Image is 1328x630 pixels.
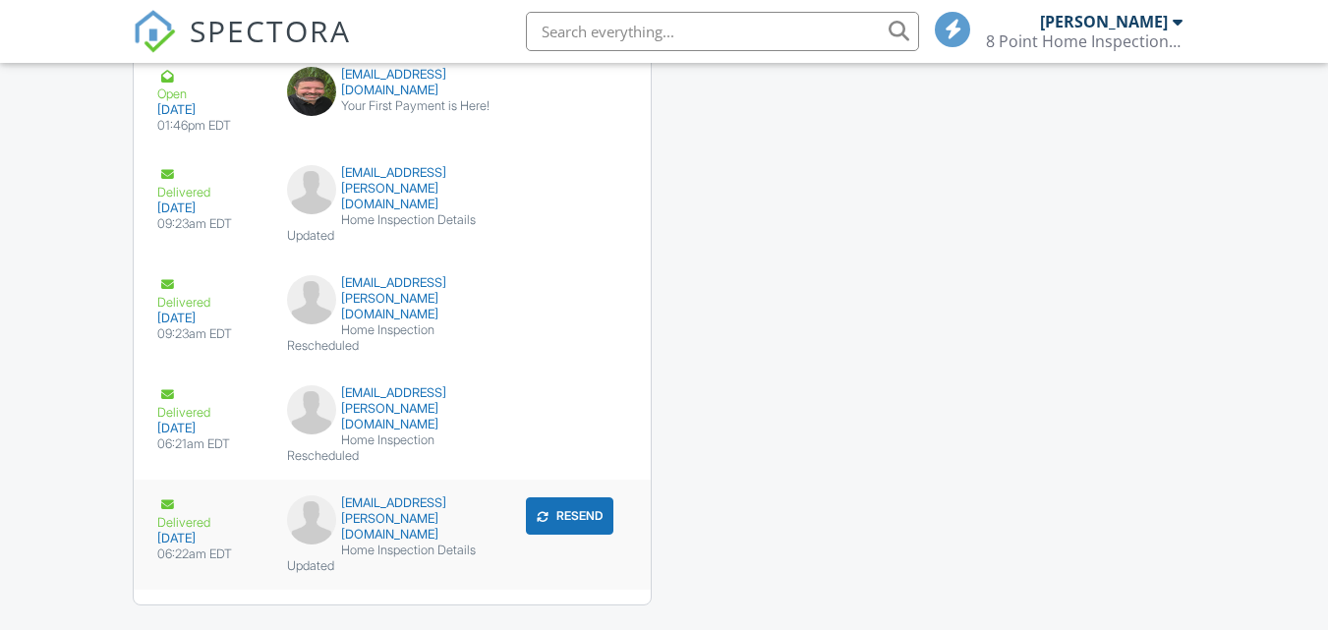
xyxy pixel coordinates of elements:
img: default-user-f0147aede5fd5fa78ca7ade42f37bd4542148d508eef1c3d3ea960f66861d68b.jpg [287,495,336,544]
div: Delivered [157,275,263,311]
img: default-user-f0147aede5fd5fa78ca7ade42f37bd4542148d508eef1c3d3ea960f66861d68b.jpg [287,165,336,214]
div: Delivered [157,385,263,421]
div: Home Inspection Rescheduled [287,322,498,354]
div: [PERSON_NAME] [1040,12,1168,31]
div: [EMAIL_ADDRESS][PERSON_NAME][DOMAIN_NAME] [287,165,498,212]
div: Delivered [157,165,263,200]
div: [EMAIL_ADDRESS][DOMAIN_NAME] [287,67,498,98]
div: 8 Point Home Inspections LLC [986,31,1183,51]
div: Delivered [157,495,263,531]
div: Home Inspection Details Updated [287,212,498,244]
div: [EMAIL_ADDRESS][PERSON_NAME][DOMAIN_NAME] [287,495,498,543]
div: [DATE] [157,421,263,436]
div: 09:23am EDT [157,326,263,342]
a: SPECTORA [133,27,351,68]
div: [EMAIL_ADDRESS][PERSON_NAME][DOMAIN_NAME] [287,385,498,432]
div: 01:46pm EDT [157,118,263,134]
div: Home Inspection Rescheduled [287,432,498,464]
div: [DATE] [157,311,263,326]
img: The Best Home Inspection Software - Spectora [133,10,176,53]
button: Resend [526,497,613,535]
div: [DATE] [157,200,263,216]
div: [EMAIL_ADDRESS][PERSON_NAME][DOMAIN_NAME] [287,275,498,322]
div: 06:21am EDT [157,436,263,452]
img: default-user-f0147aede5fd5fa78ca7ade42f37bd4542148d508eef1c3d3ea960f66861d68b.jpg [287,385,336,434]
img: 20250811_1823471.jpg [287,67,336,116]
div: 09:23am EDT [157,216,263,232]
a: Delivered [DATE] 06:22am EDT [EMAIL_ADDRESS][PERSON_NAME][DOMAIN_NAME] Home Inspection Details Up... [134,480,651,590]
input: Search everything... [526,12,919,51]
div: Open [157,67,263,102]
div: Your First Payment is Here! [287,98,498,114]
div: [DATE] [157,531,263,546]
a: Open [DATE] 01:46pm EDT [EMAIL_ADDRESS][DOMAIN_NAME] Your First Payment is Here! [134,51,651,149]
a: Delivered [DATE] 09:23am EDT [EMAIL_ADDRESS][PERSON_NAME][DOMAIN_NAME] Home Inspection Details Up... [134,149,651,259]
span: SPECTORA [190,10,351,51]
img: default-user-f0147aede5fd5fa78ca7ade42f37bd4542148d508eef1c3d3ea960f66861d68b.jpg [287,275,336,324]
div: [DATE] [157,102,263,118]
div: Home Inspection Details Updated [287,543,498,574]
a: Delivered [DATE] 09:23am EDT [EMAIL_ADDRESS][PERSON_NAME][DOMAIN_NAME] Home Inspection Rescheduled [134,259,651,370]
a: Delivered [DATE] 06:21am EDT [EMAIL_ADDRESS][PERSON_NAME][DOMAIN_NAME] Home Inspection Rescheduled [134,370,651,480]
div: 06:22am EDT [157,546,263,562]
